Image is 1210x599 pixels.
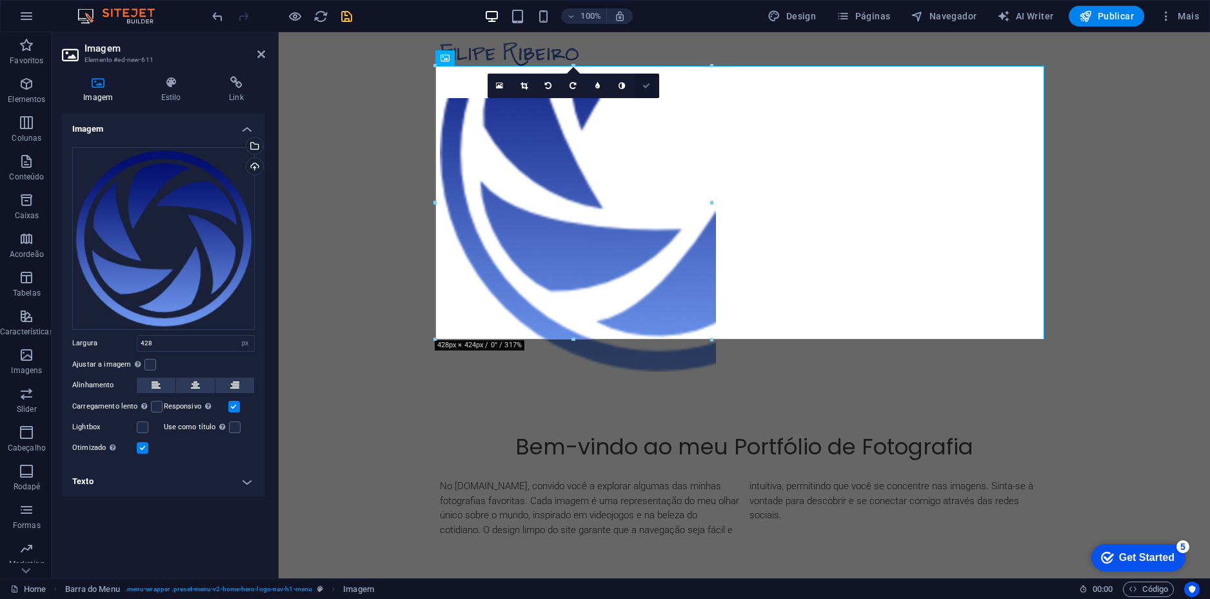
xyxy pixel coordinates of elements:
div: Design (Ctrl+Alt+Y) [762,6,821,26]
i: Recarregar página [313,9,328,24]
span: 00 00 [1093,582,1113,597]
label: Alinhamento [72,378,137,393]
p: Formas [13,520,41,531]
a: Modo de recorte [512,74,537,98]
h3: Elemento #ed-new-611 [84,54,239,66]
div: Get Started [38,14,94,26]
i: Desfazer: Alterar imagem (Ctrl+Z) [210,9,225,24]
div: Get Started 5 items remaining, 0% complete [10,6,104,34]
h4: Imagem [62,76,139,103]
span: Clique para selecionar. Clique duas vezes para editar [343,582,374,597]
p: Caixas [15,210,39,221]
button: undo [210,8,225,24]
h4: Imagem [62,114,265,137]
div: 5 [95,3,108,15]
button: AI Writer [992,6,1058,26]
button: Publicar [1069,6,1144,26]
span: Clique para selecionar. Clique duas vezes para editar [65,582,120,597]
p: Cabeçalho [8,443,46,453]
p: Imagens [11,365,42,376]
span: Publicar [1079,10,1134,23]
p: Acordeão [10,249,44,259]
h4: Estilo [139,76,207,103]
img: Editor Logo [74,8,171,24]
a: Confirme ( Ctrl ⏎ ) [635,74,659,98]
div: logoazul-2gxgLrj2vjveekdlOCHXSA.png [72,147,255,330]
label: Otimizado [72,440,137,456]
p: Elementos [8,94,45,105]
p: Slider [17,404,37,414]
a: Clique para cancelar a seleção. Clique duas vezes para abrir as Páginas [10,582,46,597]
button: reload [313,8,328,24]
label: Carregamento lento [72,399,151,414]
h4: Texto [62,466,265,497]
span: AI Writer [997,10,1053,23]
span: Mais [1160,10,1199,23]
a: Borrão [586,74,610,98]
iframe: To enrich screen reader interactions, please activate Accessibility in Grammarly extension settings [279,32,1210,578]
p: Rodapé [14,482,41,492]
span: : [1102,584,1104,594]
h4: Link [208,76,265,103]
h6: 100% [580,8,601,24]
label: Lightbox [72,420,137,435]
button: save [339,8,354,24]
button: Páginas [831,6,895,26]
i: Ao redimensionar, ajusta automaticamente o nível de zoom para caber no dispositivo escolhido. [614,10,626,22]
button: Usercentrics [1184,582,1200,597]
h6: Tempo de sessão [1079,582,1113,597]
i: Salvar (Ctrl+S) [339,9,354,24]
a: Escala de cinza [610,74,635,98]
h2: Imagem [84,43,265,54]
span: Páginas [837,10,890,23]
a: Girar 90° para a esquerda [537,74,561,98]
button: Mais [1155,6,1204,26]
button: Código [1123,582,1174,597]
a: Girar 90° para a direita [561,74,586,98]
button: 100% [561,8,607,24]
p: Colunas [12,133,41,143]
p: Tabelas [13,288,41,298]
button: Design [762,6,821,26]
nav: breadcrumb [65,582,374,597]
span: Código [1129,582,1168,597]
label: Largura [72,340,137,347]
label: Ajustar a imagem [72,357,144,372]
span: . menu-wrapper .preset-menu-v2-home-hero-logo-nav-h1-menu [125,582,312,597]
a: Selecione arquivos do gerenciador de arquivos, galeria de fotos ou faça upload de arquivo(s) [488,74,512,98]
p: Favoritos [10,56,43,66]
button: Navegador [906,6,982,26]
p: Marketing [9,559,45,569]
span: Navegador [911,10,977,23]
p: Conteúdo [9,172,44,182]
span: Design [768,10,816,23]
label: Responsivo [164,399,228,414]
label: Use como título [164,420,229,435]
i: Este elemento é uma predefinição personalizável [317,585,323,593]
